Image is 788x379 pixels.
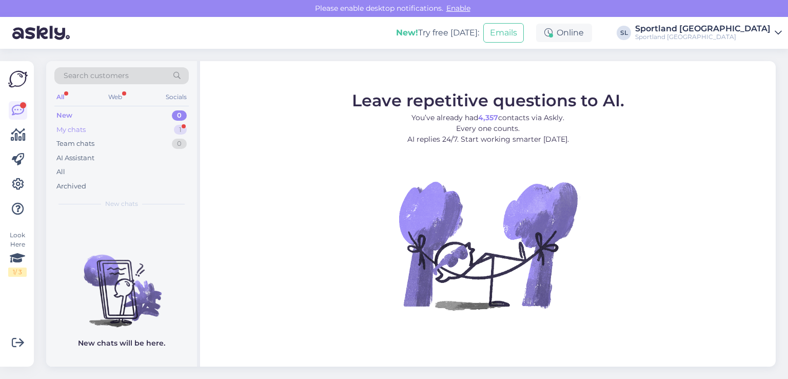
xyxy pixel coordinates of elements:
div: Sportland [GEOGRAPHIC_DATA] [635,33,771,41]
img: No chats [46,236,197,329]
div: New [56,110,72,121]
b: 4,357 [478,112,498,122]
div: Archived [56,181,86,192]
button: Emails [483,23,524,43]
div: AI Assistant [56,153,94,163]
div: SL [617,26,631,40]
div: Look Here [8,231,27,277]
img: Askly Logo [8,69,28,89]
p: You’ve already had contacts via Askly. Every one counts. AI replies 24/7. Start working smarter [... [352,112,624,144]
div: 1 / 3 [8,268,27,277]
div: Online [536,24,592,42]
div: 1 [174,125,187,135]
div: Sportland [GEOGRAPHIC_DATA] [635,25,771,33]
div: Try free [DATE]: [396,27,479,39]
span: Search customers [64,70,129,81]
img: No Chat active [396,153,580,337]
div: All [56,167,65,177]
div: Team chats [56,139,94,149]
b: New! [396,28,418,37]
div: 0 [172,139,187,149]
div: All [54,90,66,104]
div: My chats [56,125,86,135]
div: Web [106,90,124,104]
span: New chats [105,199,138,209]
p: New chats will be here. [78,338,165,349]
span: Enable [443,4,474,13]
a: Sportland [GEOGRAPHIC_DATA]Sportland [GEOGRAPHIC_DATA] [635,25,782,41]
div: Socials [164,90,189,104]
div: 0 [172,110,187,121]
span: Leave repetitive questions to AI. [352,90,624,110]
